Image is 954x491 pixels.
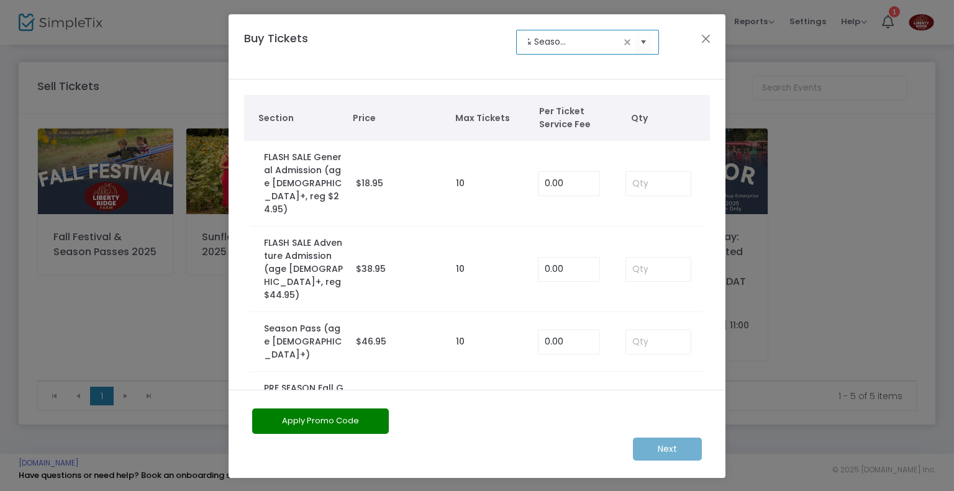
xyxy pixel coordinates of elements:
[538,258,599,281] input: Enter Service Fee
[258,112,341,125] span: Section
[252,408,389,434] button: Apply Promo Code
[356,335,386,348] span: $46.95
[238,30,355,64] h4: Buy Tickets
[264,322,344,361] label: Season Pass (age [DEMOGRAPHIC_DATA]+)
[626,172,691,196] input: Qty
[626,330,691,354] input: Qty
[353,112,443,125] span: Price
[631,112,704,125] span: Qty
[264,382,344,447] label: PRE SEASON Fall General Admission (age [DEMOGRAPHIC_DATA]+, reg. $24.95)
[456,177,465,190] label: 10
[264,236,344,302] label: FLASH SALE Adventure Admission (age [DEMOGRAPHIC_DATA]+, reg $44.95)
[635,29,652,55] button: Select
[455,112,527,125] span: Max Tickets
[264,151,344,216] label: FLASH SALE General Admission (age [DEMOGRAPHIC_DATA]+, reg $24.95)
[698,30,714,47] button: Close
[626,258,691,281] input: Qty
[356,263,386,275] span: $38.95
[539,105,611,131] span: Per Ticket Service Fee
[538,172,599,196] input: Enter Service Fee
[620,35,635,50] span: clear
[356,177,383,189] span: $18.95
[456,263,465,276] label: 10
[528,35,620,48] input: Select an event
[456,335,465,348] label: 10
[538,330,599,354] input: Enter Service Fee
